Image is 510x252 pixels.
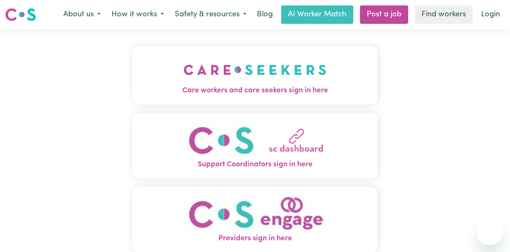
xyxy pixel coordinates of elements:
[132,159,378,170] span: Support Coordinators sign in here
[58,6,106,23] button: About us
[169,6,252,23] button: Safety & resources
[476,219,503,245] iframe: Button to launch messaging window
[106,6,169,23] button: How it works
[5,5,36,24] a: Careseekers logo
[252,5,278,24] a: Blog
[132,113,378,178] button: Support Coordinators sign in here
[5,7,36,22] img: Careseekers logo
[132,85,378,96] span: Care workers and care seekers sign in here
[476,5,505,24] a: Login
[132,233,378,244] span: Providers sign in here
[360,5,408,24] a: Post a job
[132,46,378,104] button: Care workers and care seekers sign in here
[415,5,473,24] a: Find workers
[281,5,353,24] a: AI Worker Match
